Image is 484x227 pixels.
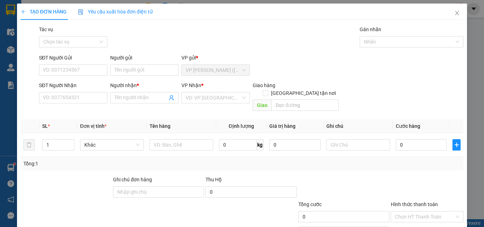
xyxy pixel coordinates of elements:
[206,177,222,182] span: Thu Hộ
[391,202,438,207] label: Hình thức thanh toán
[447,4,467,23] button: Close
[23,160,187,168] div: Tổng: 1
[39,27,53,32] label: Tác vụ
[269,139,320,151] input: 0
[78,9,84,15] img: icon
[454,10,460,16] span: close
[150,123,170,129] span: Tên hàng
[181,54,250,62] div: VP gửi
[39,54,107,62] div: SĐT Người Gửi
[229,123,254,129] span: Định lượng
[271,100,339,111] input: Dọc đường
[181,83,201,88] span: VP Nhận
[268,89,339,97] span: [GEOGRAPHIC_DATA] tận nơi
[84,140,140,150] span: Khác
[360,27,381,32] label: Gán nhãn
[326,139,390,151] input: Ghi Chú
[452,139,461,151] button: plus
[269,123,296,129] span: Giá trị hàng
[80,123,107,129] span: Đơn vị tính
[113,177,152,182] label: Ghi chú đơn hàng
[113,186,204,198] input: Ghi chú đơn hàng
[110,81,179,89] div: Người nhận
[21,9,26,14] span: plus
[257,139,264,151] span: kg
[169,95,174,101] span: user-add
[21,9,67,15] span: TẠO ĐƠN HÀNG
[253,100,271,111] span: Giao
[150,139,213,151] input: VD: Bàn, Ghế
[39,81,107,89] div: SĐT Người Nhận
[42,123,48,129] span: SL
[298,202,322,207] span: Tổng cước
[396,123,420,129] span: Cước hàng
[453,142,460,148] span: plus
[186,65,246,75] span: VP Trần Phú (Hàng)
[110,54,179,62] div: Người gửi
[323,119,393,133] th: Ghi chú
[78,9,153,15] span: Yêu cầu xuất hóa đơn điện tử
[253,83,275,88] span: Giao hàng
[23,139,35,151] button: delete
